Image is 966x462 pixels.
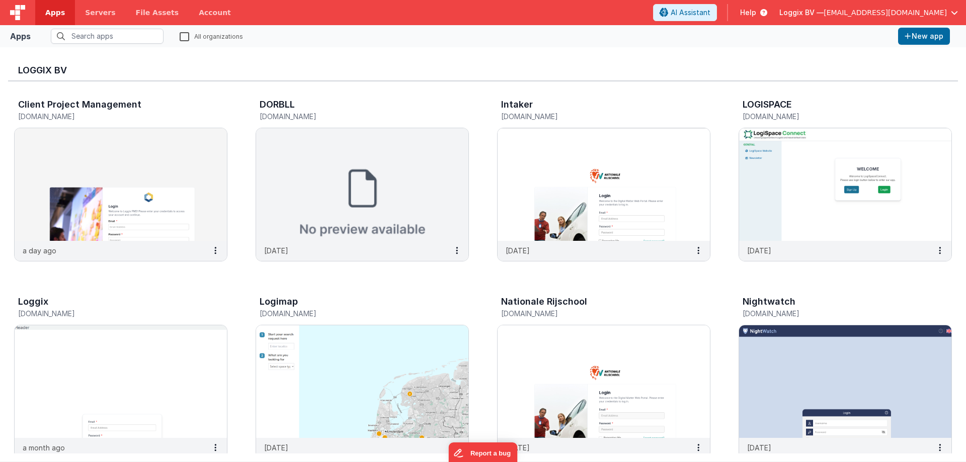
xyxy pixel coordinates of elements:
[747,245,771,256] p: [DATE]
[136,8,179,18] span: File Assets
[653,4,717,21] button: AI Assistant
[743,297,795,307] h3: Nightwatch
[501,297,587,307] h3: Nationale Rijschool
[501,113,685,120] h5: [DOMAIN_NAME]
[18,65,948,75] h3: Loggix BV
[824,8,947,18] span: [EMAIL_ADDRESS][DOMAIN_NAME]
[23,245,56,256] p: a day ago
[18,100,141,110] h3: Client Project Management
[10,30,31,42] div: Apps
[260,100,295,110] h3: DORBLL
[779,8,824,18] span: Loggix BV —
[260,310,444,317] h5: [DOMAIN_NAME]
[898,28,950,45] button: New app
[501,310,685,317] h5: [DOMAIN_NAME]
[18,113,202,120] h5: [DOMAIN_NAME]
[501,100,533,110] h3: Intaker
[506,442,530,453] p: [DATE]
[18,297,48,307] h3: Loggix
[779,8,958,18] button: Loggix BV — [EMAIL_ADDRESS][DOMAIN_NAME]
[18,310,202,317] h5: [DOMAIN_NAME]
[23,442,65,453] p: a month ago
[180,31,243,41] label: All organizations
[85,8,115,18] span: Servers
[671,8,710,18] span: AI Assistant
[264,442,288,453] p: [DATE]
[506,245,530,256] p: [DATE]
[743,113,927,120] h5: [DOMAIN_NAME]
[743,310,927,317] h5: [DOMAIN_NAME]
[740,8,756,18] span: Help
[45,8,65,18] span: Apps
[743,100,792,110] h3: LOGISPACE
[260,113,444,120] h5: [DOMAIN_NAME]
[260,297,298,307] h3: Logimap
[747,442,771,453] p: [DATE]
[51,29,164,44] input: Search apps
[264,245,288,256] p: [DATE]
